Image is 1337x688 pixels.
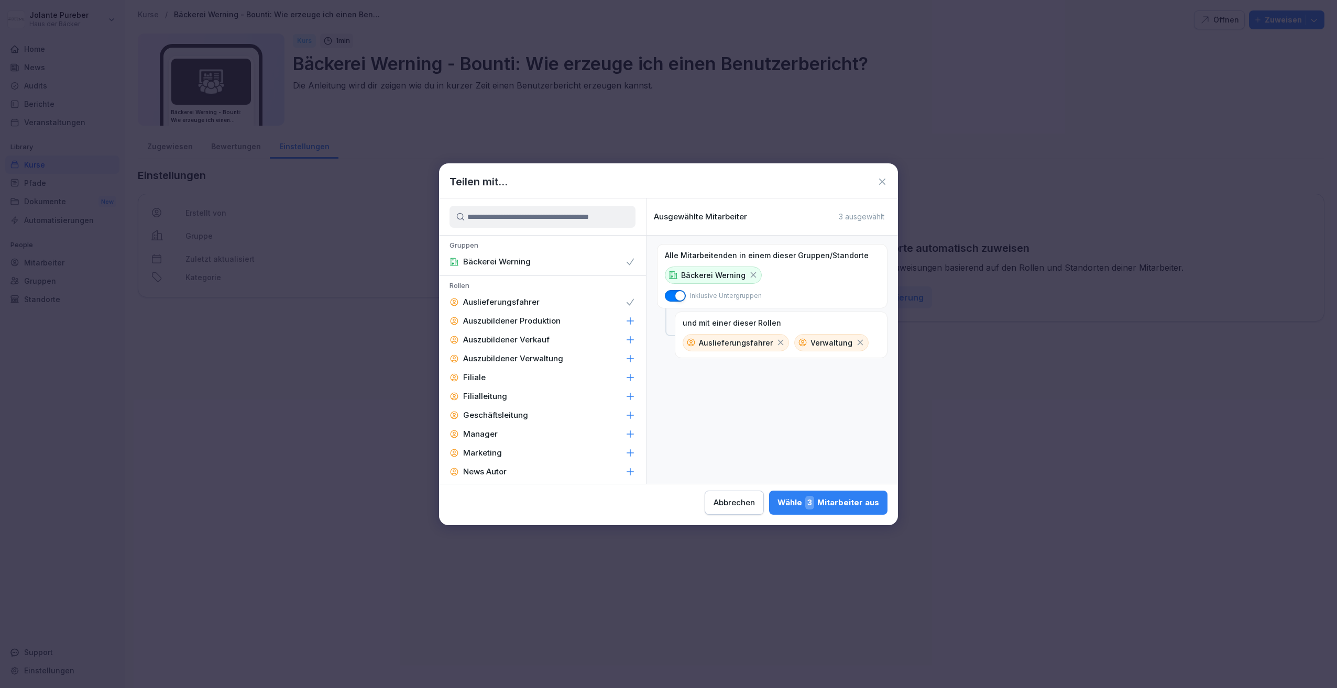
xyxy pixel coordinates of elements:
p: Bäckerei Werning [681,270,746,281]
p: News Autor [463,467,507,477]
p: Verwaltung [810,337,852,348]
h1: Teilen mit... [450,174,508,190]
p: Alle Mitarbeitenden in einem dieser Gruppen/Standorte [665,251,869,260]
p: und mit einer dieser Rollen [683,318,781,328]
p: Filiale [463,372,486,383]
button: Abbrechen [705,491,764,515]
p: Inklusive Untergruppen [690,291,762,301]
p: Ausgewählte Mitarbeiter [654,212,747,221]
p: Auslieferungsfahrer [699,337,773,348]
div: Abbrechen [714,497,755,508]
p: Rollen [439,281,646,293]
p: 3 ausgewählt [839,212,884,221]
p: Manager [463,429,498,439]
div: Wähle Mitarbeiter aus [777,496,879,509]
p: Auszubildener Verwaltung [463,353,563,364]
p: Marketing [463,448,502,458]
p: Auszubildener Produktion [463,316,561,326]
p: Bäckerei Werning [463,257,531,267]
p: Auslieferungsfahrer [463,297,540,307]
p: Gruppen [439,241,646,252]
button: Wähle3Mitarbeiter aus [769,491,887,515]
p: Filialleitung [463,391,507,402]
span: 3 [805,496,814,509]
p: Auszubildener Verkauf [463,335,550,345]
p: Geschäftsleitung [463,410,528,420]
